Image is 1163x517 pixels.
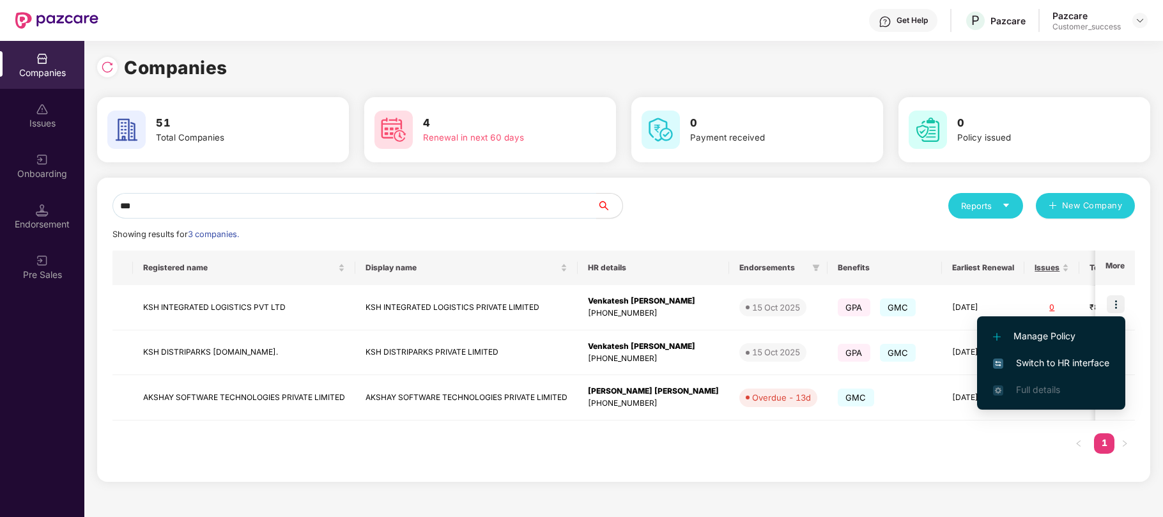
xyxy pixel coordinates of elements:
[993,359,1003,369] img: svg+xml;base64,PHN2ZyB4bWxucz0iaHR0cDovL3d3dy53My5vcmcvMjAwMC9zdmciIHdpZHRoPSIxNiIgaGVpZ2h0PSIxNi...
[971,13,980,28] span: P
[1036,193,1135,219] button: plusNew Company
[957,115,1108,132] h3: 0
[355,330,578,376] td: KSH DISTRIPARKS PRIVATE LIMITED
[880,298,916,316] span: GMC
[1052,22,1121,32] div: Customer_success
[588,385,719,397] div: [PERSON_NAME] [PERSON_NAME]
[355,285,578,330] td: KSH INTEGRATED LOGISTICS PRIVATE LIMITED
[112,229,239,239] span: Showing results for
[993,329,1109,343] span: Manage Policy
[143,263,335,273] span: Registered name
[1035,302,1069,314] div: 0
[588,341,719,353] div: Venkatesh [PERSON_NAME]
[993,356,1109,370] span: Switch to HR interface
[1075,440,1082,447] span: left
[1052,10,1121,22] div: Pazcare
[355,251,578,285] th: Display name
[1062,199,1123,212] span: New Company
[188,229,239,239] span: 3 companies.
[156,115,307,132] h3: 51
[1095,251,1135,285] th: More
[101,61,114,73] img: svg+xml;base64,PHN2ZyBpZD0iUmVsb2FkLTMyeDMyIiB4bWxucz0iaHR0cDovL3d3dy53My5vcmcvMjAwMC9zdmciIHdpZH...
[1068,433,1089,454] button: left
[990,15,1026,27] div: Pazcare
[355,375,578,421] td: AKSHAY SOFTWARE TECHNOLOGIES PRIVATE LIMITED
[1094,433,1114,452] a: 1
[1002,201,1010,210] span: caret-down
[133,285,355,330] td: KSH INTEGRATED LOGISTICS PVT LTD
[1121,440,1128,447] span: right
[36,52,49,65] img: svg+xml;base64,PHN2ZyBpZD0iQ29tcGFuaWVzIiB4bWxucz0iaHR0cDovL3d3dy53My5vcmcvMjAwMC9zdmciIHdpZHRoPS...
[1049,201,1057,212] span: plus
[880,344,916,362] span: GMC
[588,353,719,365] div: [PHONE_NUMBER]
[739,263,807,273] span: Endorsements
[942,251,1024,285] th: Earliest Renewal
[588,397,719,410] div: [PHONE_NUMBER]
[423,115,574,132] h3: 4
[596,201,622,211] span: search
[1068,433,1089,454] li: Previous Page
[36,103,49,116] img: svg+xml;base64,PHN2ZyBpZD0iSXNzdWVzX2Rpc2FibGVkIiB4bWxucz0iaHR0cDovL3d3dy53My5vcmcvMjAwMC9zdmciIH...
[36,254,49,267] img: svg+xml;base64,PHN2ZyB3aWR0aD0iMjAiIGhlaWdodD0iMjAiIHZpZXdCb3g9IjAgMCAyMCAyMCIgZmlsbD0ibm9uZSIgeG...
[1035,263,1059,273] span: Issues
[36,153,49,166] img: svg+xml;base64,PHN2ZyB3aWR0aD0iMjAiIGhlaWdodD0iMjAiIHZpZXdCb3g9IjAgMCAyMCAyMCIgZmlsbD0ibm9uZSIgeG...
[588,295,719,307] div: Venkatesh [PERSON_NAME]
[690,131,841,144] div: Payment received
[810,260,822,275] span: filter
[897,15,928,26] div: Get Help
[993,333,1001,341] img: svg+xml;base64,PHN2ZyB4bWxucz0iaHR0cDovL3d3dy53My5vcmcvMjAwMC9zdmciIHdpZHRoPSIxMi4yMDEiIGhlaWdodD...
[1114,433,1135,454] li: Next Page
[752,301,800,314] div: 15 Oct 2025
[1090,302,1153,314] div: ₹8,88,229.66
[1024,251,1079,285] th: Issues
[156,131,307,144] div: Total Companies
[879,15,891,28] img: svg+xml;base64,PHN2ZyBpZD0iSGVscC0zMngzMiIgeG1sbnM9Imh0dHA6Ly93d3cudzMub3JnLzIwMDAvc3ZnIiB3aWR0aD...
[36,204,49,217] img: svg+xml;base64,PHN2ZyB3aWR0aD0iMTQuNSIgaGVpZ2h0PSIxNC41IiB2aWV3Qm94PSIwIDAgMTYgMTYiIGZpbGw9Im5vbm...
[133,251,355,285] th: Registered name
[374,111,413,149] img: svg+xml;base64,PHN2ZyB4bWxucz0iaHR0cDovL3d3dy53My5vcmcvMjAwMC9zdmciIHdpZHRoPSI2MCIgaGVpZ2h0PSI2MC...
[957,131,1108,144] div: Policy issued
[1090,263,1144,273] span: Total Premium
[107,111,146,149] img: svg+xml;base64,PHN2ZyB4bWxucz0iaHR0cDovL3d3dy53My5vcmcvMjAwMC9zdmciIHdpZHRoPSI2MCIgaGVpZ2h0PSI2MC...
[124,54,227,82] h1: Companies
[588,307,719,320] div: [PHONE_NUMBER]
[909,111,947,149] img: svg+xml;base64,PHN2ZyB4bWxucz0iaHR0cDovL3d3dy53My5vcmcvMjAwMC9zdmciIHdpZHRoPSI2MCIgaGVpZ2h0PSI2MC...
[690,115,841,132] h3: 0
[942,285,1024,330] td: [DATE]
[423,131,574,144] div: Renewal in next 60 days
[1094,433,1114,454] li: 1
[812,264,820,272] span: filter
[133,375,355,421] td: AKSHAY SOFTWARE TECHNOLOGIES PRIVATE LIMITED
[838,344,870,362] span: GPA
[1135,15,1145,26] img: svg+xml;base64,PHN2ZyBpZD0iRHJvcGRvd24tMzJ4MzIiIHhtbG5zPSJodHRwOi8vd3d3LnczLm9yZy8yMDAwL3N2ZyIgd2...
[752,346,800,359] div: 15 Oct 2025
[838,298,870,316] span: GPA
[961,199,1010,212] div: Reports
[133,330,355,376] td: KSH DISTRIPARKS [DOMAIN_NAME].
[752,391,811,404] div: Overdue - 13d
[942,375,1024,421] td: [DATE]
[578,251,729,285] th: HR details
[366,263,558,273] span: Display name
[1107,295,1125,313] img: icon
[1114,433,1135,454] button: right
[828,251,942,285] th: Benefits
[15,12,98,29] img: New Pazcare Logo
[1016,384,1060,395] span: Full details
[596,193,623,219] button: search
[838,389,874,406] span: GMC
[642,111,680,149] img: svg+xml;base64,PHN2ZyB4bWxucz0iaHR0cDovL3d3dy53My5vcmcvMjAwMC9zdmciIHdpZHRoPSI2MCIgaGVpZ2h0PSI2MC...
[993,385,1003,396] img: svg+xml;base64,PHN2ZyB4bWxucz0iaHR0cDovL3d3dy53My5vcmcvMjAwMC9zdmciIHdpZHRoPSIxNi4zNjMiIGhlaWdodD...
[942,330,1024,376] td: [DATE]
